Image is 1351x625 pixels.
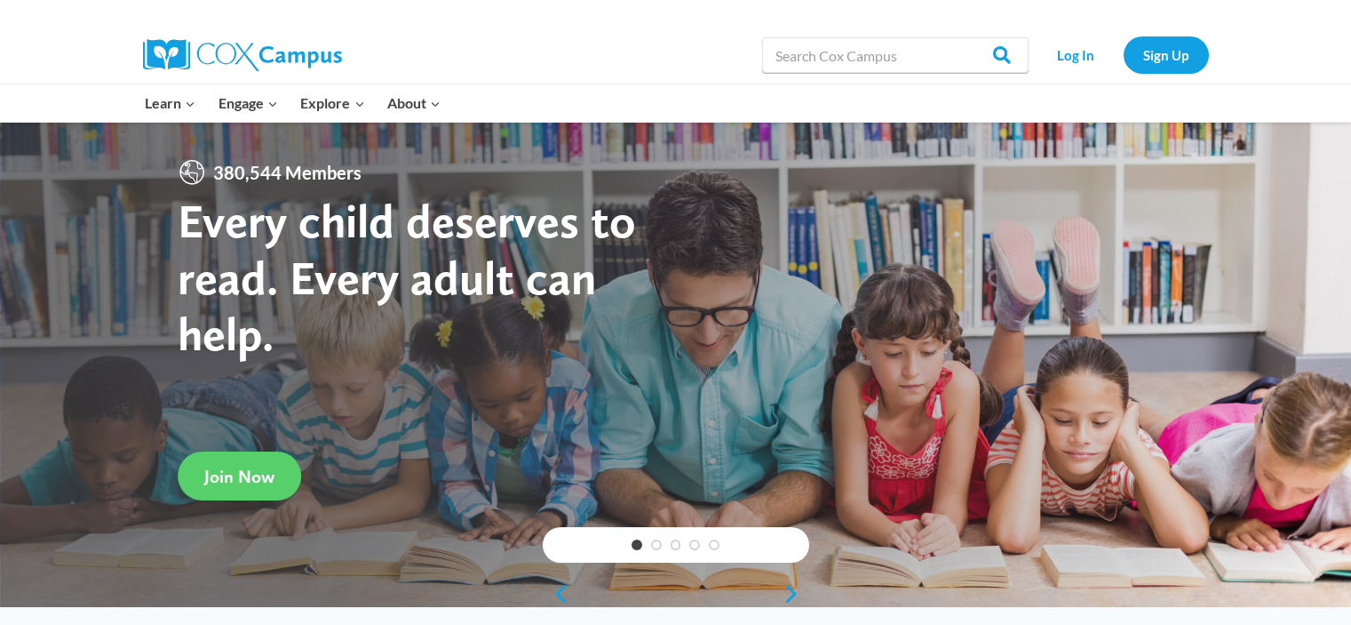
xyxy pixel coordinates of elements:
span: About [387,92,441,115]
span: 380,544 Members [206,158,369,187]
nav: Secondary Navigation [1037,36,1209,73]
span: Explore [300,92,364,115]
a: previous [543,583,569,605]
span: Learn [145,92,195,115]
a: Log In [1037,36,1115,73]
a: next [783,583,809,605]
nav: Primary Navigation [134,84,452,122]
a: 5 [709,540,719,550]
strong: Every child deserves to read. Every adult can help. [178,192,636,362]
span: Join Now [204,466,274,487]
input: Search Cox Campus [762,37,1029,73]
a: Sign Up [1124,36,1209,73]
a: 3 [671,540,681,550]
img: Cox Campus [143,39,342,71]
a: Join Now [178,452,301,501]
a: 1 [632,540,642,550]
span: Engage [219,92,278,115]
a: 2 [651,540,662,550]
a: 4 [689,540,700,550]
div: content slider buttons [543,576,809,612]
